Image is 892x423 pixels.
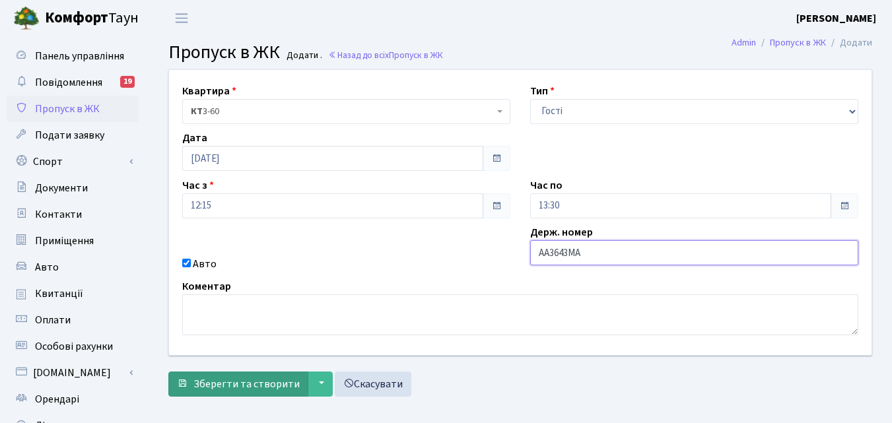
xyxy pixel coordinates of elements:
[168,39,280,65] span: Пропуск в ЖК
[335,372,411,397] a: Скасувати
[35,128,104,143] span: Подати заявку
[7,254,139,280] a: Авто
[7,386,139,412] a: Орендарі
[35,207,82,222] span: Контакти
[13,5,40,32] img: logo.png
[796,11,876,26] a: [PERSON_NAME]
[165,7,198,29] button: Переключити навігацію
[168,372,308,397] button: Зберегти та створити
[284,50,322,61] small: Додати .
[120,76,135,88] div: 19
[182,83,236,99] label: Квартира
[7,96,139,122] a: Пропуск в ЖК
[35,313,71,327] span: Оплати
[732,36,756,49] a: Admin
[35,75,102,90] span: Повідомлення
[35,181,88,195] span: Документи
[35,49,124,63] span: Панель управління
[35,102,100,116] span: Пропуск в ЖК
[191,105,203,118] b: КТ
[530,240,858,265] input: AA0001AA
[45,7,139,30] span: Таун
[530,83,555,99] label: Тип
[7,228,139,254] a: Приміщення
[7,280,139,307] a: Квитанції
[7,333,139,360] a: Особові рахунки
[7,122,139,148] a: Подати заявку
[7,201,139,228] a: Контакти
[35,392,79,407] span: Орендарі
[182,178,214,193] label: Час з
[193,377,300,391] span: Зберегти та створити
[7,148,139,175] a: Спорт
[7,43,139,69] a: Панель управління
[182,278,231,294] label: Коментар
[35,234,94,248] span: Приміщення
[530,178,563,193] label: Час по
[182,99,510,124] span: <b>КТ</b>&nbsp;&nbsp;&nbsp;&nbsp;3-60
[770,36,826,49] a: Пропуск в ЖК
[191,105,494,118] span: <b>КТ</b>&nbsp;&nbsp;&nbsp;&nbsp;3-60
[530,224,593,240] label: Держ. номер
[7,175,139,201] a: Документи
[45,7,108,28] b: Комфорт
[35,339,113,354] span: Особові рахунки
[712,29,892,57] nav: breadcrumb
[35,260,59,275] span: Авто
[35,286,83,301] span: Квитанції
[7,69,139,96] a: Повідомлення19
[7,307,139,333] a: Оплати
[389,49,443,61] span: Пропуск в ЖК
[328,49,443,61] a: Назад до всіхПропуск в ЖК
[193,256,217,272] label: Авто
[7,360,139,386] a: [DOMAIN_NAME]
[182,130,207,146] label: Дата
[826,36,872,50] li: Додати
